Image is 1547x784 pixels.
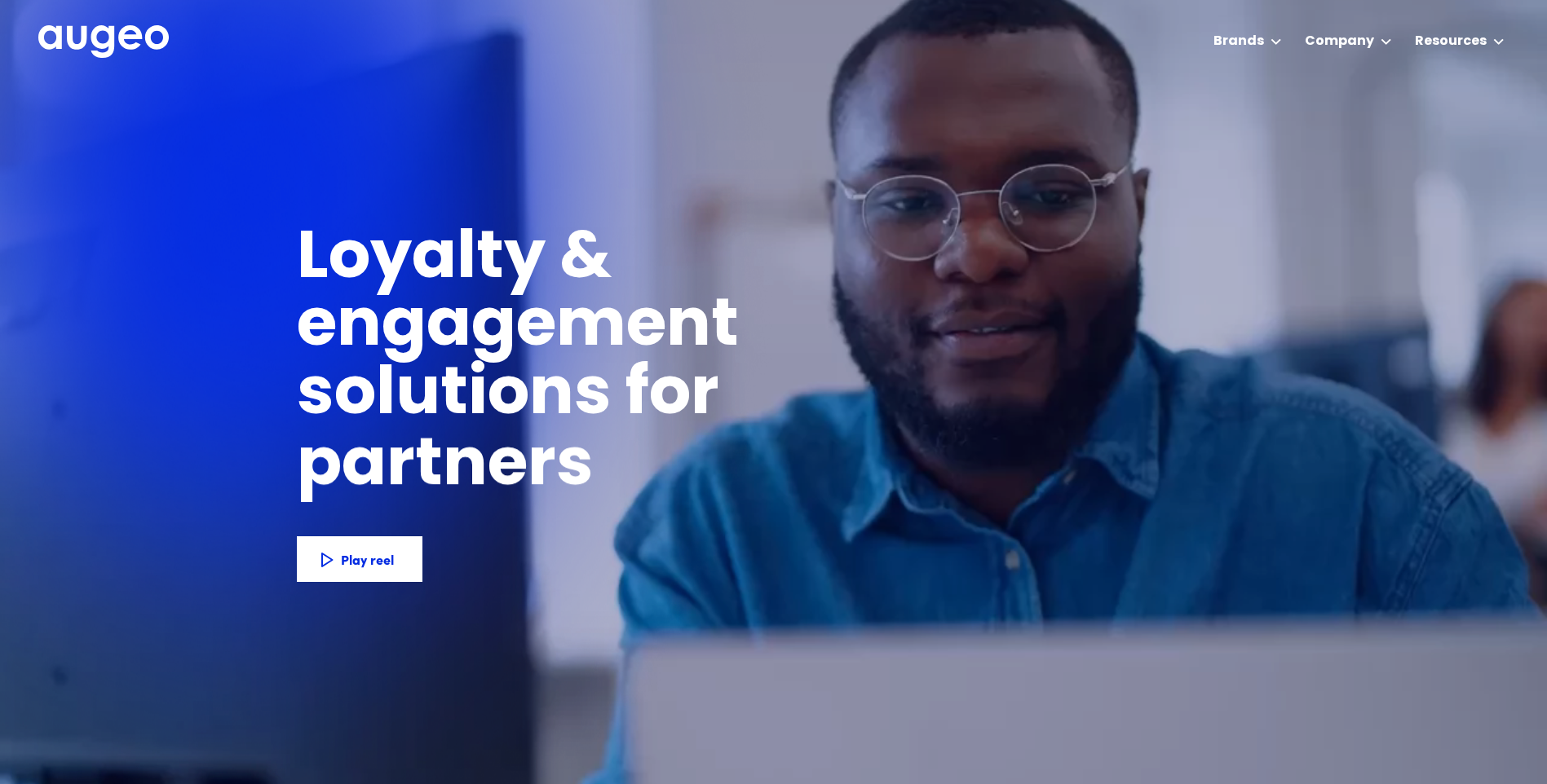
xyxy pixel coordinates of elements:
[38,25,169,59] img: Augeo's full logo in white.
[297,227,1001,429] h1: Loyalty & engagement solutions for
[1213,32,1264,51] div: Brands
[1415,32,1487,51] div: Resources
[1305,32,1374,51] div: Company
[297,434,701,501] h1: partners
[297,536,422,582] a: Play reel
[38,25,169,59] a: home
